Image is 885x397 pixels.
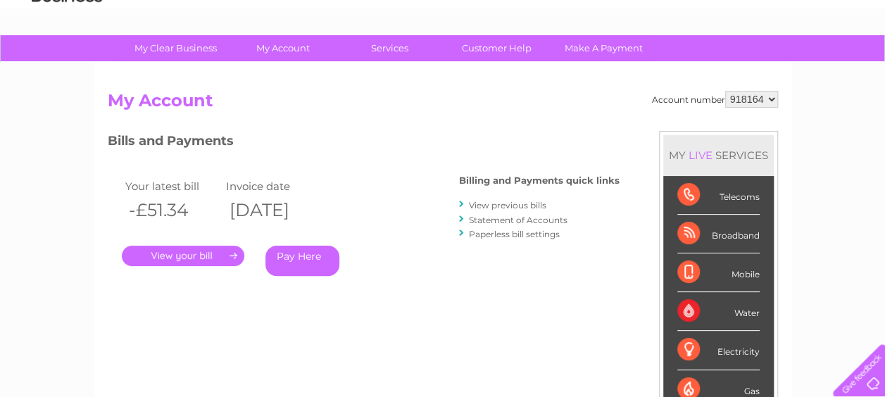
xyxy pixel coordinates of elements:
a: Water [637,60,664,70]
a: Services [332,35,448,61]
h4: Billing and Payments quick links [459,175,620,186]
td: Invoice date [222,177,324,196]
h3: Bills and Payments [108,131,620,156]
div: Water [677,292,760,331]
a: Log out [839,60,872,70]
img: logo.png [31,37,103,80]
a: Customer Help [439,35,555,61]
a: Contact [791,60,826,70]
td: Your latest bill [122,177,223,196]
div: Electricity [677,331,760,370]
a: Blog [762,60,783,70]
div: MY SERVICES [663,135,774,175]
a: Paperless bill settings [469,229,560,239]
a: Pay Here [265,246,339,276]
a: Energy [672,60,703,70]
a: Make A Payment [546,35,662,61]
div: Broadband [677,215,760,253]
a: Telecoms [712,60,754,70]
a: My Account [225,35,341,61]
th: -£51.34 [122,196,223,225]
div: Telecoms [677,176,760,215]
h2: My Account [108,91,778,118]
th: [DATE] [222,196,324,225]
div: LIVE [686,149,715,162]
a: 0333 014 3131 [620,7,717,25]
div: Clear Business is a trading name of Verastar Limited (registered in [GEOGRAPHIC_DATA] No. 3667643... [111,8,776,68]
a: My Clear Business [118,35,234,61]
div: Account number [652,91,778,108]
a: Statement of Accounts [469,215,567,225]
a: . [122,246,244,266]
a: View previous bills [469,200,546,210]
div: Mobile [677,253,760,292]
